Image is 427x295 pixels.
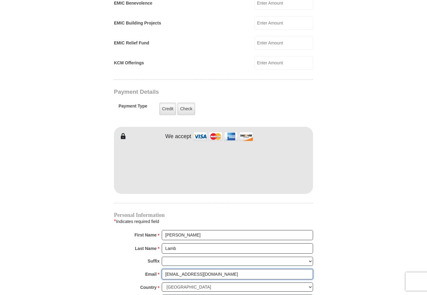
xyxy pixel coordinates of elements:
[255,36,313,50] input: Enter Amount
[134,231,157,239] strong: First Name
[145,270,157,278] strong: Email
[119,104,147,112] h5: Payment Type
[148,257,160,265] strong: Suffix
[114,40,149,46] label: EMIC Relief Fund
[114,89,270,96] h3: Payment Details
[114,60,144,66] label: KCM Offerings
[159,103,176,115] label: Credit
[193,130,254,143] img: credit cards accepted
[255,56,313,70] input: Enter Amount
[255,16,313,30] input: Enter Amount
[177,103,195,115] label: Check
[114,213,313,217] h4: Personal Information
[114,217,313,225] div: Indicates required field
[165,133,191,140] h4: We accept
[135,244,157,253] strong: Last Name
[140,283,157,292] strong: Country
[114,20,161,26] label: EMIC Building Projects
